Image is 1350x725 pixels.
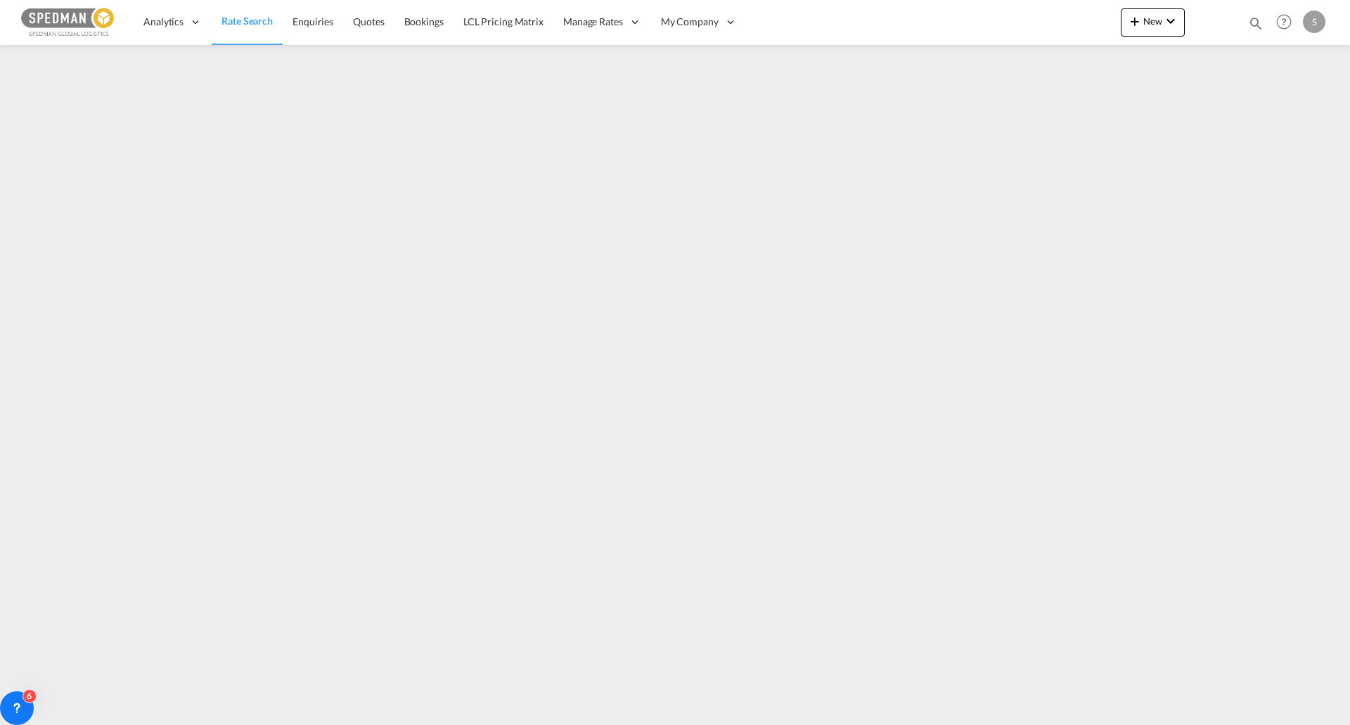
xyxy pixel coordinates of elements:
[21,6,116,38] img: c12ca350ff1b11efb6b291369744d907.png
[1121,8,1185,37] button: icon-plus 400-fgNewicon-chevron-down
[1272,10,1296,34] span: Help
[1303,11,1325,33] div: S
[463,15,544,27] span: LCL Pricing Matrix
[292,15,333,27] span: Enquiries
[221,15,273,27] span: Rate Search
[1248,15,1264,31] md-icon: icon-magnify
[143,15,184,29] span: Analytics
[1126,15,1179,27] span: New
[1248,15,1264,37] div: icon-magnify
[1162,13,1179,30] md-icon: icon-chevron-down
[1126,13,1143,30] md-icon: icon-plus 400-fg
[563,15,623,29] span: Manage Rates
[353,15,384,27] span: Quotes
[404,15,444,27] span: Bookings
[1272,10,1303,35] div: Help
[661,15,719,29] span: My Company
